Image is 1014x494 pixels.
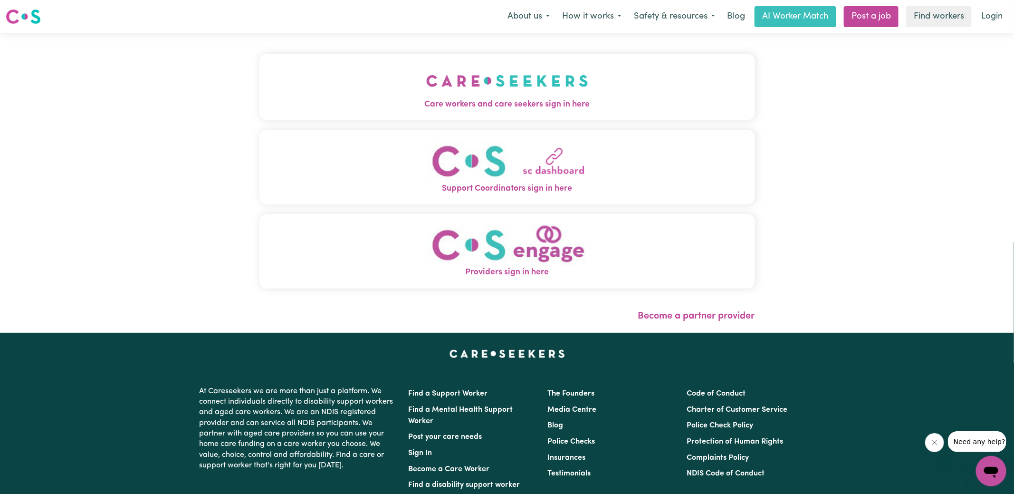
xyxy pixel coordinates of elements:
a: Post a job [844,6,899,27]
span: Support Coordinators sign in here [259,183,755,195]
a: Careseekers home page [450,350,565,358]
iframe: Message from company [948,431,1006,452]
a: Become a partner provider [638,311,755,321]
a: Charter of Customer Service [687,406,788,414]
a: Police Checks [547,438,595,446]
a: Sign In [408,449,432,457]
img: Careseekers logo [6,8,41,25]
a: Find a Mental Health Support Worker [408,406,513,425]
a: AI Worker Match [755,6,836,27]
a: The Founders [547,390,594,397]
span: Providers sign in here [259,266,755,279]
a: Find a Support Worker [408,390,488,397]
p: At Careseekers we are more than just a platform. We connect individuals directly to disability su... [199,382,397,475]
iframe: Button to launch messaging window [976,456,1006,486]
a: Blog [547,422,563,429]
button: Care workers and care seekers sign in here [259,54,755,120]
button: Providers sign in here [259,214,755,289]
a: Media Centre [547,406,596,414]
a: Login [976,6,1008,27]
a: Blog [721,6,751,27]
a: Find workers [906,6,972,27]
a: Code of Conduct [687,390,746,397]
span: Care workers and care seekers sign in here [259,98,755,111]
button: About us [501,7,556,27]
a: Become a Care Worker [408,465,489,473]
a: Find a disability support worker [408,481,520,489]
a: Post your care needs [408,433,482,441]
a: Careseekers logo [6,6,41,28]
button: Support Coordinators sign in here [259,130,755,204]
button: How it works [556,7,628,27]
a: Protection of Human Rights [687,438,784,446]
a: Insurances [547,454,585,462]
a: Testimonials [547,470,591,477]
a: NDIS Code of Conduct [687,470,765,477]
button: Safety & resources [628,7,721,27]
a: Complaints Policy [687,454,749,462]
a: Police Check Policy [687,422,754,429]
iframe: Close message [925,433,944,452]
